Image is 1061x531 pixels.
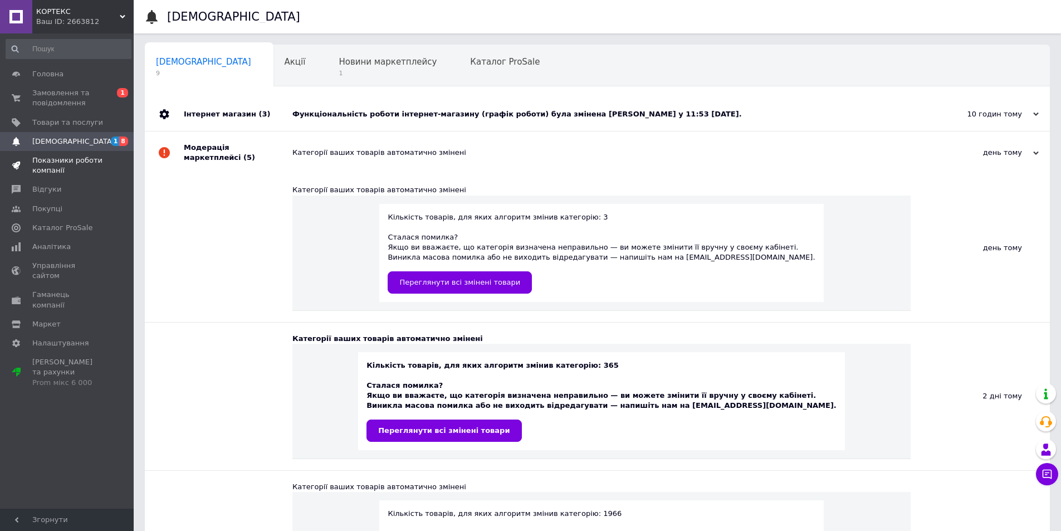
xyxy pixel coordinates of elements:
[32,184,61,194] span: Відгуки
[167,10,300,23] h1: [DEMOGRAPHIC_DATA]
[399,278,520,286] span: Переглянути всі змінені товари
[927,148,1039,158] div: день тому
[388,271,532,294] a: Переглянути всі змінені товари
[156,69,251,77] span: 9
[36,7,120,17] span: КОРТЕКС
[292,185,911,195] div: Категорії ваших товарів автоматично змінені
[32,242,71,252] span: Аналітика
[927,109,1039,119] div: 10 годин тому
[339,69,437,77] span: 1
[285,57,306,67] span: Акції
[111,137,120,146] span: 1
[32,319,61,329] span: Маркет
[292,334,911,344] div: Категорії ваших товарів автоматично змінені
[1036,463,1058,485] button: Чат з покупцем
[378,426,510,435] span: Переглянути всі змінені товари
[6,39,131,59] input: Пошук
[258,110,270,118] span: (3)
[292,482,911,492] div: Категорії ваших товарів автоматично змінені
[366,420,521,442] a: Переглянути всі змінені товари
[911,174,1050,321] div: день тому
[32,223,92,233] span: Каталог ProSale
[32,290,103,310] span: Гаманець компанії
[117,88,128,98] span: 1
[32,118,103,128] span: Товари та послуги
[156,57,251,67] span: [DEMOGRAPHIC_DATA]
[339,57,437,67] span: Новини маркетплейсу
[911,323,1050,470] div: 2 дні тому
[32,155,103,176] span: Показники роботи компанії
[184,98,292,131] div: Інтернет магазин
[32,137,115,147] span: [DEMOGRAPHIC_DATA]
[32,69,63,79] span: Головна
[32,88,103,108] span: Замовлення та повідомлення
[32,338,89,348] span: Налаштування
[292,109,927,119] div: Функціональність роботи інтернет-магазину (графік роботи) була змінена [PERSON_NAME] у 11:53 [DATE].
[184,131,292,174] div: Модерація маркетплейсі
[32,357,103,388] span: [PERSON_NAME] та рахунки
[292,148,927,158] div: Категорії ваших товарів автоматично змінені
[388,212,815,294] div: Кількість товарів, для яких алгоритм змінив категорію: 3 Cталася помилка? Якщо ви вважаєте, що ка...
[32,378,103,388] div: Prom мікс 6 000
[470,57,540,67] span: Каталог ProSale
[36,17,134,27] div: Ваш ID: 2663812
[366,361,837,442] div: Кількість товарів, для яких алгоритм змінив категорію: 365 Cталася помилка? Якщо ви вважаєте, що ...
[32,204,62,214] span: Покупці
[243,153,255,162] span: (5)
[119,137,128,146] span: 8
[32,261,103,281] span: Управління сайтом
